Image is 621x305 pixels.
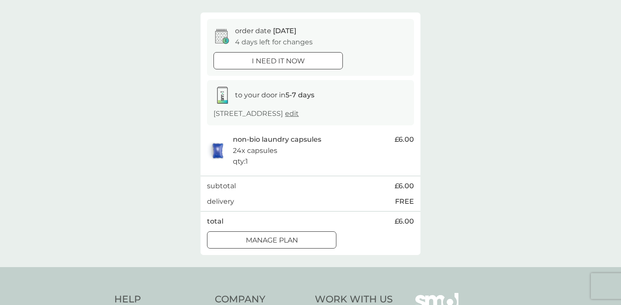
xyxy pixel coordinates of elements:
p: subtotal [207,181,236,192]
a: edit [285,109,299,118]
p: non-bio laundry capsules [233,134,321,145]
p: qty : 1 [233,156,248,167]
p: total [207,216,223,227]
button: Manage plan [207,231,336,249]
p: [STREET_ADDRESS] [213,108,299,119]
p: 24x capsules [233,145,277,156]
span: £6.00 [395,216,414,227]
strong: 5-7 days [285,91,314,99]
button: i need it now [213,52,343,69]
p: 4 days left for changes [235,37,313,48]
p: order date [235,25,296,37]
p: FREE [395,196,414,207]
p: delivery [207,196,234,207]
span: [DATE] [273,27,296,35]
span: £6.00 [395,181,414,192]
p: Manage plan [246,235,298,246]
span: £6.00 [395,134,414,145]
span: to your door in [235,91,314,99]
p: i need it now [252,56,305,67]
